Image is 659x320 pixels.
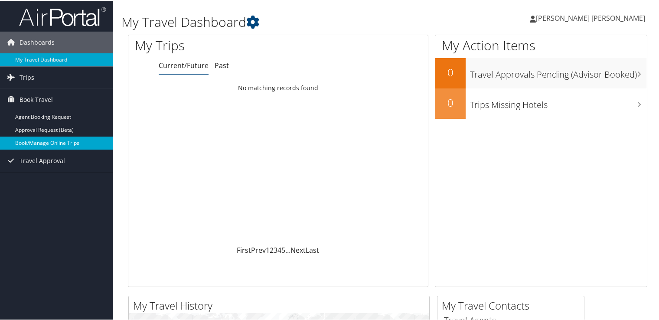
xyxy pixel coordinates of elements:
img: airportal-logo.png [19,6,106,26]
a: 2 [270,245,274,254]
a: Current/Future [159,60,209,69]
a: 0Travel Approvals Pending (Advisor Booked) [435,57,647,88]
span: … [285,245,290,254]
h1: My Travel Dashboard [121,12,476,30]
a: [PERSON_NAME] [PERSON_NAME] [530,4,654,30]
a: 5 [281,245,285,254]
h2: 0 [435,95,466,109]
a: Last [306,245,319,254]
a: 1 [266,245,270,254]
span: Travel Approval [20,149,65,171]
a: Prev [251,245,266,254]
td: No matching records found [128,79,428,95]
a: 4 [277,245,281,254]
a: First [237,245,251,254]
a: Past [215,60,229,69]
span: Dashboards [20,31,55,52]
h2: 0 [435,64,466,79]
a: 3 [274,245,277,254]
h1: My Action Items [435,36,647,54]
span: Book Travel [20,88,53,110]
h1: My Trips [135,36,297,54]
h3: Trips Missing Hotels [470,94,647,110]
span: [PERSON_NAME] [PERSON_NAME] [536,13,645,22]
h2: My Travel History [133,297,429,312]
a: 0Trips Missing Hotels [435,88,647,118]
span: Trips [20,66,34,88]
a: Next [290,245,306,254]
h3: Travel Approvals Pending (Advisor Booked) [470,63,647,80]
h2: My Travel Contacts [442,297,584,312]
